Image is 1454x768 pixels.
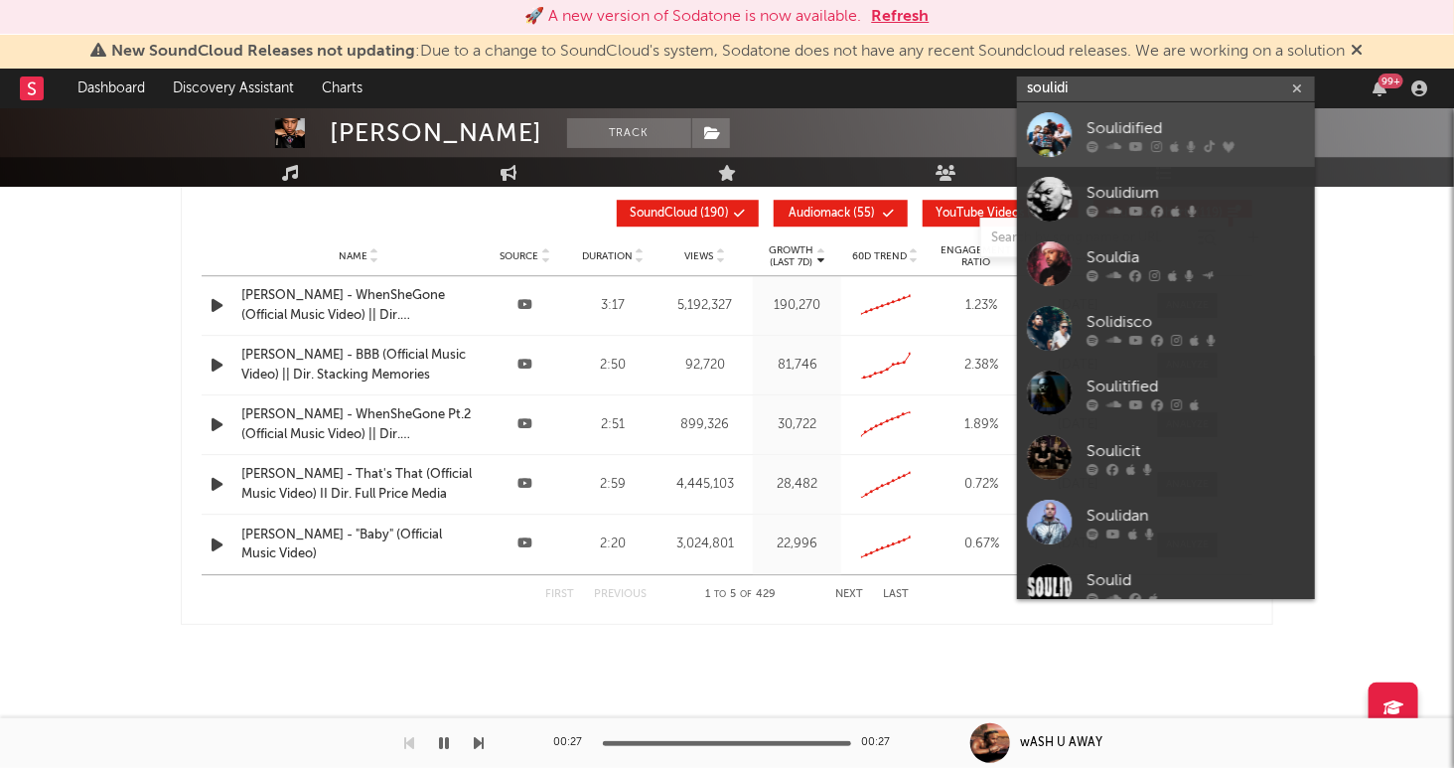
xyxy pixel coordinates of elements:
[935,415,1029,435] div: 1.89 %
[662,296,749,316] div: 5,192,327
[567,118,691,148] button: Track
[1087,116,1305,140] div: Soulidified
[861,731,901,755] div: 00:27
[936,208,1049,220] span: ( 65 )
[64,69,159,108] a: Dashboard
[1017,102,1315,167] a: Soulidified
[1087,375,1305,398] div: Soulitified
[1087,504,1305,528] div: Soulidan
[758,535,836,554] div: 22,996
[241,526,476,564] a: [PERSON_NAME] - "Baby" (Official Music Video)
[1087,310,1305,334] div: Solidisco
[758,356,836,376] div: 81,746
[241,465,476,504] a: [PERSON_NAME] - That's That (Official Music Video) II Dir. Full Price Media
[1020,734,1102,752] div: wASH U AWAY
[758,415,836,435] div: 30,722
[1379,74,1403,88] div: 99 +
[574,415,653,435] div: 2:51
[662,475,749,495] div: 4,445,103
[574,356,653,376] div: 2:50
[112,44,416,60] span: New SoundCloud Releases not updating
[835,589,863,600] button: Next
[545,589,574,600] button: First
[758,296,836,316] div: 190,270
[574,296,653,316] div: 3:17
[662,535,749,554] div: 3,024,801
[935,535,1029,554] div: 0.67 %
[872,5,930,29] button: Refresh
[935,296,1029,316] div: 1.23 %
[617,200,759,227] button: SoundCloud(190)
[630,208,697,220] span: SoundCloud
[241,286,476,325] a: [PERSON_NAME] - WhenSheGone (Official Music Video) || Dir. [PERSON_NAME]
[1017,361,1315,425] a: Soulitified
[936,208,1024,220] span: YouTube Videos
[1017,554,1315,619] a: Soulid
[686,583,796,607] div: 1 5 429
[1017,296,1315,361] a: Solidisco
[553,731,593,755] div: 00:27
[923,200,1079,227] button: YouTube Videos(65)
[769,256,813,268] p: (Last 7d)
[1017,425,1315,490] a: Soulicit
[1087,568,1305,592] div: Soulid
[1017,77,1315,101] input: Search for artists
[790,208,851,220] span: Audiomack
[981,230,1191,246] input: Search by song name or URL
[715,590,727,599] span: to
[1373,80,1386,96] button: 99+
[774,200,908,227] button: Audiomack(55)
[662,415,749,435] div: 899,326
[112,44,1346,60] span: : Due to a change to SoundCloud's system, Sodatone does not have any recent Soundcloud releases. ...
[662,356,749,376] div: 92,720
[758,475,836,495] div: 28,482
[630,208,729,220] span: ( 190 )
[574,535,653,554] div: 2:20
[787,208,878,220] span: ( 55 )
[935,475,1029,495] div: 0.72 %
[159,69,308,108] a: Discovery Assistant
[935,356,1029,376] div: 2.38 %
[308,69,376,108] a: Charts
[1017,231,1315,296] a: Souldia
[241,405,476,444] a: [PERSON_NAME] - WhenSheGone Pt.2 (Official Music Video) || Dir. [PERSON_NAME]
[1087,439,1305,463] div: Soulicit
[1017,167,1315,231] a: Soulidium
[1017,490,1315,554] a: Soulidan
[741,590,753,599] span: of
[574,475,653,495] div: 2:59
[594,589,647,600] button: Previous
[330,118,542,148] div: [PERSON_NAME]
[1087,181,1305,205] div: Soulidium
[525,5,862,29] div: 🚀 A new version of Sodatone is now available.
[1087,245,1305,269] div: Souldia
[241,346,476,384] a: [PERSON_NAME] - BBB (Official Music Video) || Dir. Stacking Memories
[883,589,909,600] button: Last
[1352,44,1364,60] span: Dismiss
